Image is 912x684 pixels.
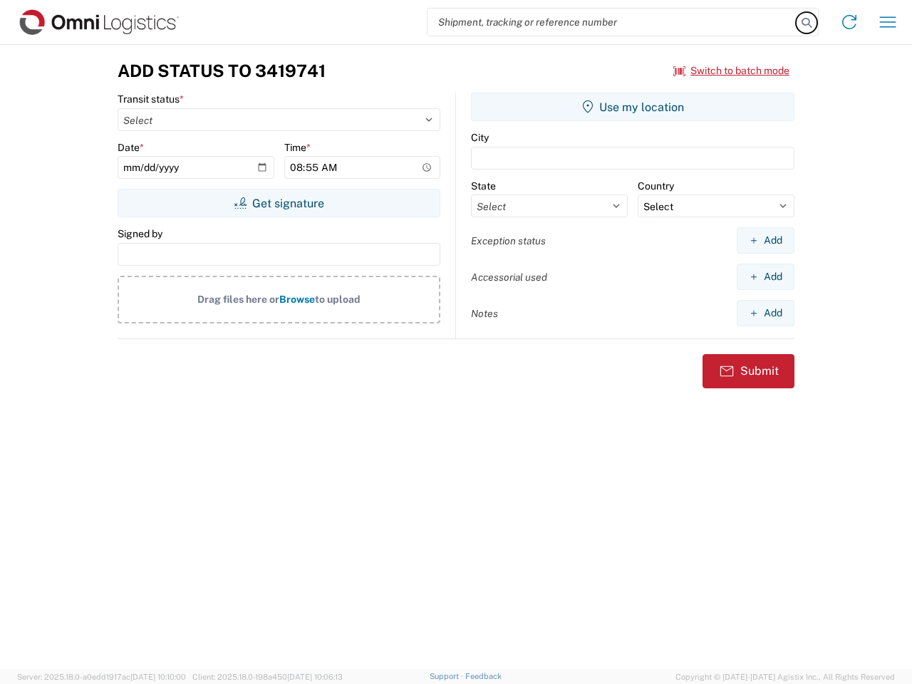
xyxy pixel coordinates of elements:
[471,180,496,192] label: State
[471,131,489,144] label: City
[284,141,311,154] label: Time
[737,227,794,254] button: Add
[675,670,895,683] span: Copyright © [DATE]-[DATE] Agistix Inc., All Rights Reserved
[118,61,326,81] h3: Add Status to 3419741
[287,673,343,681] span: [DATE] 10:06:13
[737,264,794,290] button: Add
[471,307,498,320] label: Notes
[118,141,144,154] label: Date
[465,672,502,680] a: Feedback
[430,672,465,680] a: Support
[638,180,674,192] label: Country
[118,227,162,240] label: Signed by
[737,300,794,326] button: Add
[703,354,794,388] button: Submit
[118,93,184,105] label: Transit status
[471,234,546,247] label: Exception status
[471,93,794,121] button: Use my location
[192,673,343,681] span: Client: 2025.18.0-198a450
[130,673,186,681] span: [DATE] 10:10:00
[315,294,361,305] span: to upload
[279,294,315,305] span: Browse
[17,673,186,681] span: Server: 2025.18.0-a0edd1917ac
[118,189,440,217] button: Get signature
[427,9,797,36] input: Shipment, tracking or reference number
[471,271,547,284] label: Accessorial used
[673,59,789,83] button: Switch to batch mode
[197,294,279,305] span: Drag files here or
